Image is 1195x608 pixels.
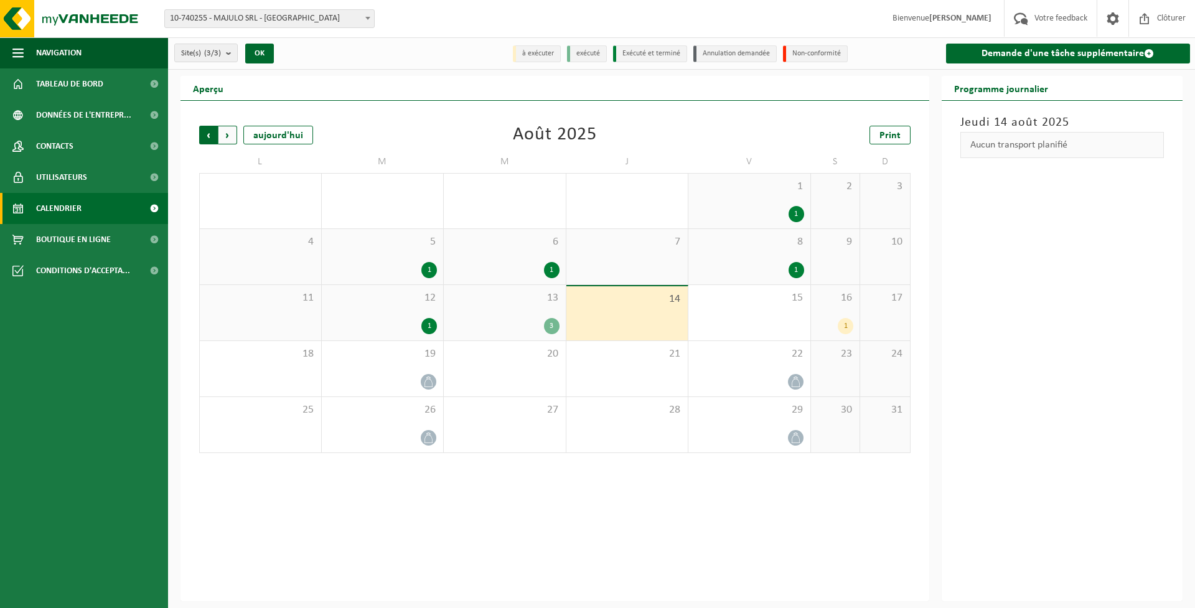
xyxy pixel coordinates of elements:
span: Utilisateurs [36,162,87,193]
span: Tableau de bord [36,68,103,100]
td: M [444,151,566,173]
span: 16 [817,291,854,305]
div: Août 2025 [513,126,597,144]
span: 10 [866,235,903,249]
span: 29 [695,403,804,417]
li: Annulation demandée [693,45,777,62]
span: 31 [866,403,903,417]
span: 13 [450,291,560,305]
span: 9 [817,235,854,249]
span: 10-740255 - MAJULO SRL - VILLERS-LE-BOUILLET [165,10,374,27]
li: Non-conformité [783,45,848,62]
h2: Programme journalier [942,76,1061,100]
button: Site(s)(3/3) [174,44,238,62]
span: Site(s) [181,44,221,63]
span: 2 [817,180,854,194]
span: 10-740255 - MAJULO SRL - VILLERS-LE-BOUILLET [164,9,375,28]
a: Print [869,126,911,144]
span: 8 [695,235,804,249]
span: 4 [206,235,315,249]
div: 1 [838,318,853,334]
span: 5 [328,235,438,249]
span: 27 [450,403,560,417]
div: Aucun transport planifié [960,132,1165,158]
span: Contacts [36,131,73,162]
span: 3 [866,180,903,194]
span: 28 [573,403,682,417]
span: 12 [328,291,438,305]
span: Navigation [36,37,82,68]
span: 23 [817,347,854,361]
div: 1 [789,262,804,278]
span: Conditions d'accepta... [36,255,130,286]
td: M [322,151,444,173]
li: à exécuter [513,45,561,62]
span: Suivant [218,126,237,144]
div: 1 [789,206,804,222]
span: Données de l'entrepr... [36,100,131,131]
span: 17 [866,291,903,305]
div: 1 [421,318,437,334]
span: 18 [206,347,315,361]
td: D [860,151,910,173]
span: Print [879,131,901,141]
span: 24 [866,347,903,361]
strong: [PERSON_NAME] [929,14,991,23]
span: 6 [450,235,560,249]
a: Demande d'une tâche supplémentaire [946,44,1191,63]
button: OK [245,44,274,63]
div: 1 [421,262,437,278]
span: Boutique en ligne [36,224,111,255]
h2: Aperçu [180,76,236,100]
td: V [688,151,811,173]
span: 26 [328,403,438,417]
span: 1 [695,180,804,194]
td: S [811,151,861,173]
span: 21 [573,347,682,361]
span: Calendrier [36,193,82,224]
span: 25 [206,403,315,417]
td: L [199,151,322,173]
span: 7 [573,235,682,249]
count: (3/3) [204,49,221,57]
li: exécuté [567,45,607,62]
span: Précédent [199,126,218,144]
td: J [566,151,689,173]
span: 30 [817,403,854,417]
span: 14 [573,292,682,306]
li: Exécuté et terminé [613,45,687,62]
span: 11 [206,291,315,305]
span: 15 [695,291,804,305]
div: aujourd'hui [243,126,313,144]
div: 1 [544,262,560,278]
span: 19 [328,347,438,361]
div: 3 [544,318,560,334]
span: 22 [695,347,804,361]
span: 20 [450,347,560,361]
h3: Jeudi 14 août 2025 [960,113,1165,132]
